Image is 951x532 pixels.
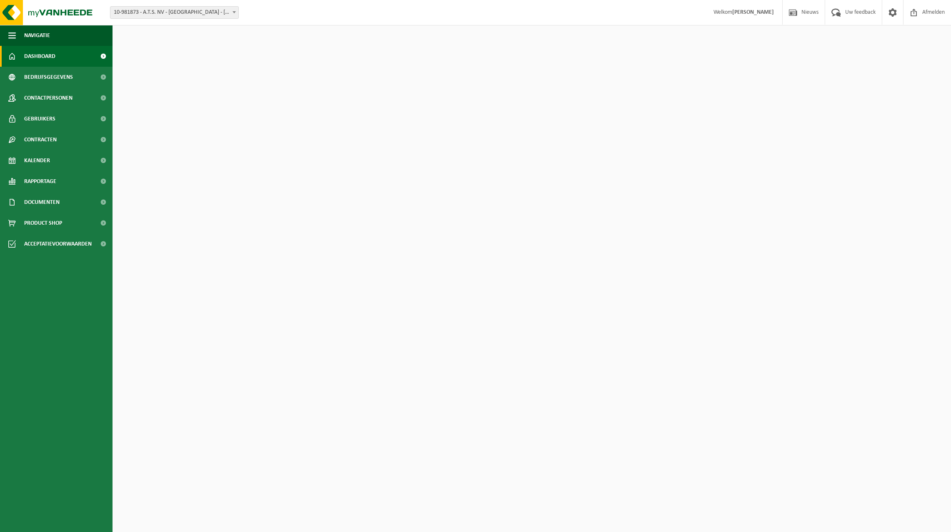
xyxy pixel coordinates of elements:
span: Gebruikers [24,108,55,129]
span: Contactpersonen [24,88,73,108]
span: Navigatie [24,25,50,46]
span: Product Shop [24,213,62,233]
span: Rapportage [24,171,56,192]
span: Acceptatievoorwaarden [24,233,92,254]
strong: [PERSON_NAME] [732,9,774,15]
span: Documenten [24,192,60,213]
span: Contracten [24,129,57,150]
span: 10-981873 - A.T.S. NV - LANGERBRUGGE - GENT [110,6,239,19]
span: Kalender [24,150,50,171]
span: 10-981873 - A.T.S. NV - LANGERBRUGGE - GENT [110,7,238,18]
span: Bedrijfsgegevens [24,67,73,88]
span: Dashboard [24,46,55,67]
